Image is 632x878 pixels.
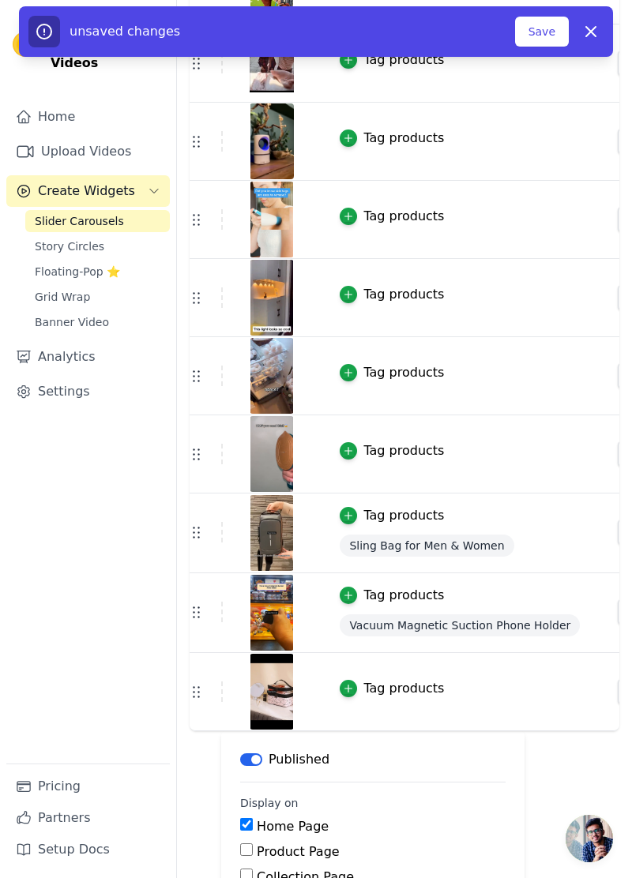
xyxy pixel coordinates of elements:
[250,103,294,179] img: tn-d0f2be215fe544a7b805f251988242f8.png
[25,286,170,308] a: Grid Wrap
[340,363,444,382] button: Tag products
[340,285,444,304] button: Tag products
[340,679,444,698] button: Tag products
[6,341,170,373] a: Analytics
[340,506,444,525] button: Tag products
[38,182,135,201] span: Create Widgets
[25,311,170,333] a: Banner Video
[240,795,299,811] legend: Display on
[6,376,170,407] a: Settings
[250,338,294,414] img: vizup-images-2c00.png
[340,129,444,148] button: Tag products
[25,235,170,257] a: Story Circles
[340,535,513,557] span: Sling Bag for Men & Women
[363,679,444,698] div: Tag products
[250,495,294,571] img: vizup-images-b983.jpg
[25,210,170,232] a: Slider Carousels
[35,314,109,330] span: Banner Video
[250,575,294,651] img: vizup-images-541e.jpg
[363,51,444,69] div: Tag products
[269,750,329,769] p: Published
[35,213,124,229] span: Slider Carousels
[363,441,444,460] div: Tag products
[566,815,613,862] a: Open chat
[250,654,294,730] img: vizup-images-b2b4.jpg
[363,207,444,226] div: Tag products
[340,441,444,460] button: Tag products
[250,25,294,101] img: tn-eb9794cb767040f6a47eb424a29a53ab.png
[25,261,170,283] a: Floating-Pop ⭐
[6,175,170,207] button: Create Widgets
[250,416,294,492] img: vizup-images-994f.png
[363,363,444,382] div: Tag products
[35,289,90,305] span: Grid Wrap
[6,771,170,802] a: Pricing
[250,182,294,257] img: tn-960623c4e4f045918c1c412d85d78cac.png
[340,586,444,605] button: Tag products
[35,264,120,280] span: Floating-Pop ⭐
[363,586,444,605] div: Tag products
[250,260,294,336] img: vizup-images-02ce.png
[340,614,580,636] span: Vacuum Magnetic Suction Phone Holder
[515,17,569,47] button: Save
[70,24,180,39] span: unsaved changes
[6,136,170,167] a: Upload Videos
[35,238,104,254] span: Story Circles
[363,285,444,304] div: Tag products
[6,101,170,133] a: Home
[363,129,444,148] div: Tag products
[363,506,444,525] div: Tag products
[6,802,170,834] a: Partners
[257,819,329,834] label: Home Page
[6,834,170,865] a: Setup Docs
[340,51,444,69] button: Tag products
[257,844,340,859] label: Product Page
[340,207,444,226] button: Tag products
